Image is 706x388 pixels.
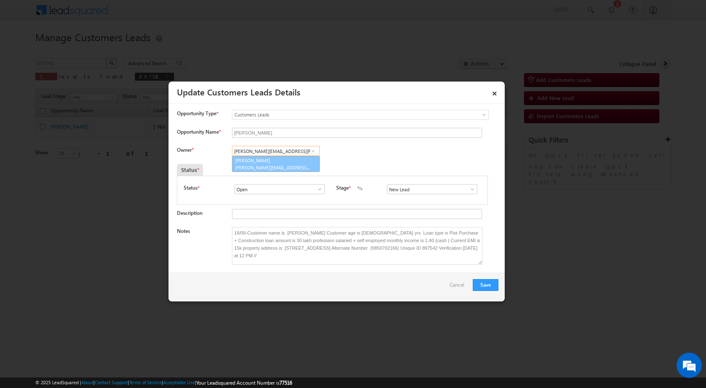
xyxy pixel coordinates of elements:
[163,380,195,385] a: Acceptable Use
[14,44,35,55] img: d_60004797649_company_0_60004797649
[196,380,292,386] span: Your Leadsquared Account Number is
[387,184,477,194] input: Type to Search
[232,146,320,156] input: Type to Search
[177,210,203,216] label: Description
[44,44,141,55] div: Chat with us now
[336,184,349,192] label: Stage
[177,129,221,135] label: Opportunity Name
[473,279,498,291] button: Save
[487,84,502,99] a: ×
[312,185,323,193] a: Show All Items
[11,78,153,252] textarea: Type your message and hit 'Enter'
[177,110,216,117] span: Opportunity Type
[234,184,325,194] input: Type to Search
[114,259,153,270] em: Start Chat
[184,184,198,192] label: Status
[465,185,475,193] a: Show All Items
[138,4,158,24] div: Minimize live chat window
[177,147,193,153] label: Owner
[177,86,300,98] a: Update Customers Leads Details
[308,147,318,155] a: Show All Items
[81,380,93,385] a: About
[95,380,128,385] a: Contact Support
[35,379,292,387] span: © 2025 LeadSquared | | | | |
[232,110,489,120] a: Customers Leads
[279,380,292,386] span: 77516
[129,380,162,385] a: Terms of Service
[450,279,469,295] a: Cancel
[177,228,190,234] label: Notes
[232,156,320,172] a: [PERSON_NAME]
[232,111,454,119] span: Customers Leads
[235,164,311,171] span: [PERSON_NAME][EMAIL_ADDRESS][PERSON_NAME][DOMAIN_NAME]
[177,164,203,176] div: Status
